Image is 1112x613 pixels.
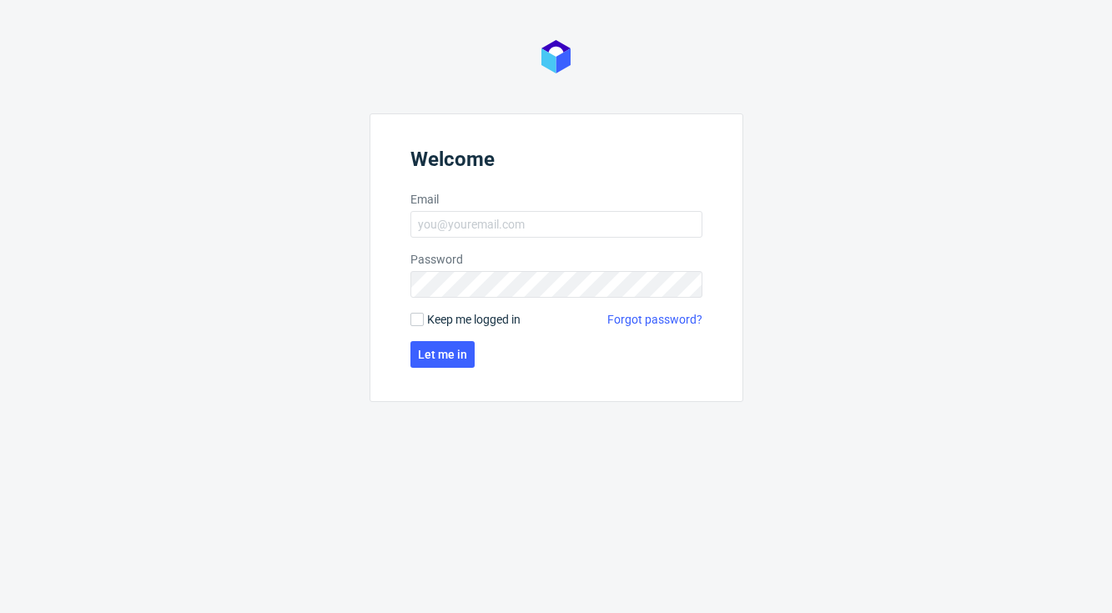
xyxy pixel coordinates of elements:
[607,311,702,328] a: Forgot password?
[410,148,702,178] header: Welcome
[427,311,521,328] span: Keep me logged in
[410,211,702,238] input: you@youremail.com
[410,341,475,368] button: Let me in
[410,251,702,268] label: Password
[410,191,702,208] label: Email
[418,349,467,360] span: Let me in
